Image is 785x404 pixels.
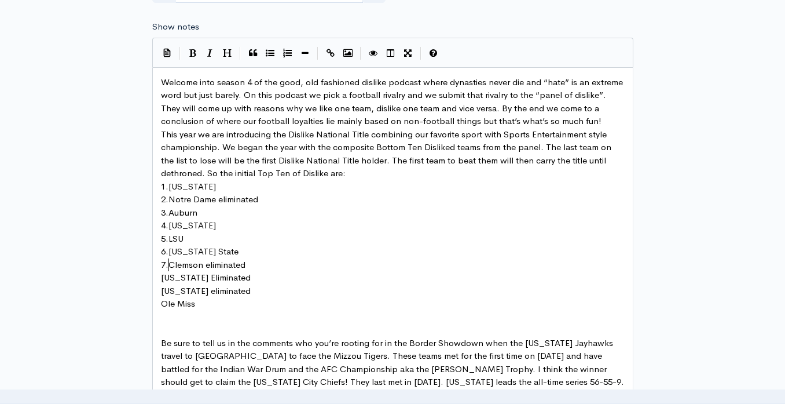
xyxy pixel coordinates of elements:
button: Heading [219,45,236,62]
span: 4. [161,220,168,231]
span: [US_STATE] State [168,246,239,257]
span: Notre Dame eliminated [168,194,258,205]
button: Italic [201,45,219,62]
i: | [420,47,421,60]
button: Quote [244,45,262,62]
button: Insert Horizontal Line [296,45,314,62]
span: 1. [161,181,168,192]
span: Welcome into season 4 of the good, old fashioned dislike podcast where dynasties never die and “h... [161,77,625,127]
span: [US_STATE] [168,220,216,231]
span: Ole Miss [161,298,195,309]
button: Insert Show Notes Template [159,43,176,61]
span: [US_STATE] eliminated [161,285,251,296]
i: | [179,47,181,60]
i: | [360,47,361,60]
span: Be sure to tell us in the comments who you’re rooting for in the Border Showdown when the [US_STA... [161,337,626,401]
span: 6. [161,246,168,257]
label: Show notes [152,20,199,34]
button: Markdown Guide [425,45,442,62]
button: Toggle Side by Side [382,45,399,62]
i: | [240,47,241,60]
span: 2. [161,194,168,205]
span: [US_STATE] [168,181,216,192]
i: | [317,47,318,60]
button: Toggle Fullscreen [399,45,417,62]
button: Numbered List [279,45,296,62]
span: Auburn [168,207,197,218]
span: 3. [161,207,168,218]
span: This year we are introducing the Dislike National Title combining our favorite sport with Sports ... [161,129,614,179]
span: 5. [161,233,168,244]
span: [US_STATE] Eliminated [161,272,251,283]
button: Toggle Preview [365,45,382,62]
button: Generic List [262,45,279,62]
button: Insert Image [339,45,357,62]
span: LSU [168,233,184,244]
button: Bold [184,45,201,62]
span: 7.Clemson eliminated [161,259,245,270]
button: Create Link [322,45,339,62]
